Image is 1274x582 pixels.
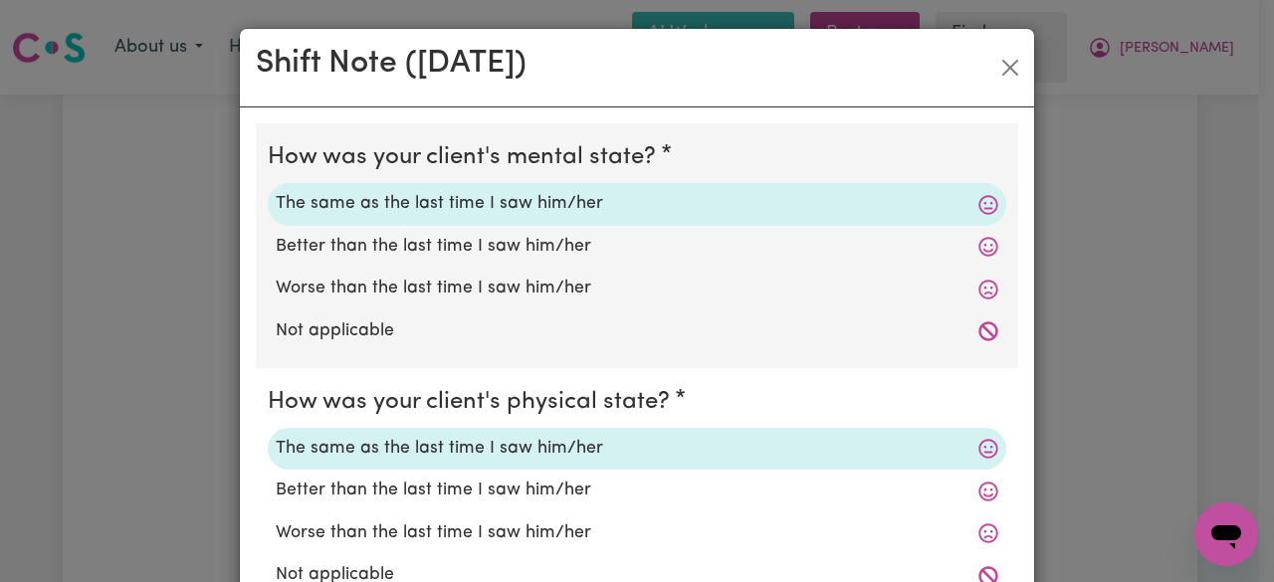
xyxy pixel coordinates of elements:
button: Close [994,52,1026,84]
h2: Shift Note ( [DATE] ) [256,45,527,83]
label: The same as the last time I saw him/her [276,191,998,217]
label: Better than the last time I saw him/her [276,234,998,260]
iframe: Button to launch messaging window [1194,502,1258,566]
label: The same as the last time I saw him/her [276,436,998,462]
label: Not applicable [276,318,998,344]
label: Better than the last time I saw him/her [276,478,998,503]
label: Worse than the last time I saw him/her [276,520,998,546]
legend: How was your client's mental state? [268,139,664,175]
label: Worse than the last time I saw him/her [276,276,998,301]
legend: How was your client's physical state? [268,384,678,420]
